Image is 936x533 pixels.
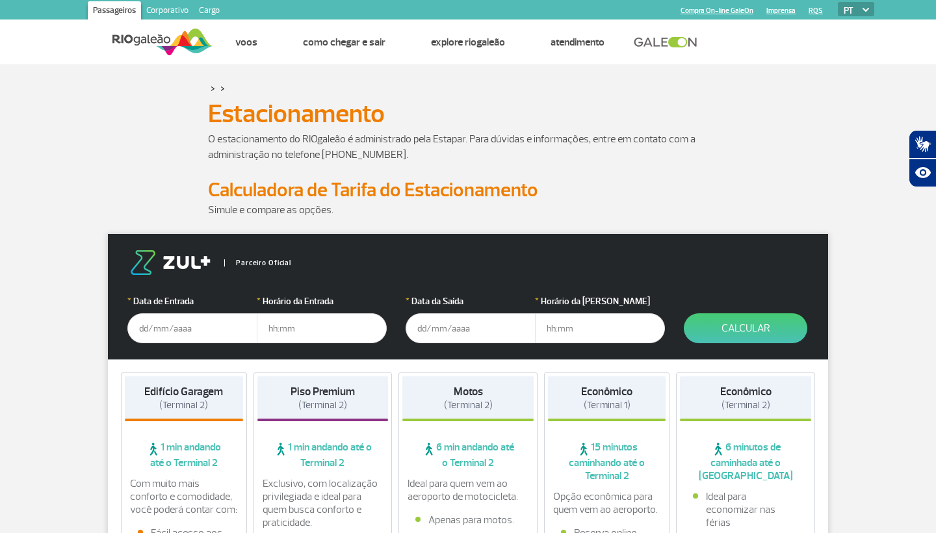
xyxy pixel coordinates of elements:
[680,441,811,482] span: 6 minutos de caminhada até o [GEOGRAPHIC_DATA]
[766,6,796,15] a: Imprensa
[303,36,385,49] a: Como chegar e sair
[127,250,213,275] img: logo-zul.png
[298,399,347,411] span: (Terminal 2)
[406,294,536,308] label: Data da Saída
[220,81,225,96] a: >
[551,36,604,49] a: Atendimento
[408,477,528,503] p: Ideal para quem vem ao aeroporto de motocicleta.
[909,130,936,187] div: Plugin de acessibilidade da Hand Talk.
[159,399,208,411] span: (Terminal 2)
[909,159,936,187] button: Abrir recursos assistivos.
[208,178,728,202] h2: Calculadora de Tarifa do Estacionamento
[235,36,257,49] a: Voos
[684,313,807,343] button: Calcular
[681,6,753,15] a: Compra On-line GaleOn
[208,103,728,125] h1: Estacionamento
[809,6,823,15] a: RQS
[194,1,225,22] a: Cargo
[584,399,630,411] span: (Terminal 1)
[406,313,536,343] input: dd/mm/aaaa
[291,385,355,398] strong: Piso Premium
[444,399,493,411] span: (Terminal 2)
[415,513,521,526] li: Apenas para motos.
[141,1,194,22] a: Corporativo
[263,477,383,529] p: Exclusivo, com localização privilegiada e ideal para quem busca conforto e praticidade.
[208,131,728,162] p: O estacionamento do RIOgaleão é administrado pela Estapar. Para dúvidas e informações, entre em c...
[125,441,243,469] span: 1 min andando até o Terminal 2
[581,385,632,398] strong: Econômico
[144,385,223,398] strong: Edifício Garagem
[720,385,772,398] strong: Econômico
[127,313,257,343] input: dd/mm/aaaa
[257,441,389,469] span: 1 min andando até o Terminal 2
[535,294,665,308] label: Horário da [PERSON_NAME]
[548,441,666,482] span: 15 minutos caminhando até o Terminal 2
[130,477,238,516] p: Com muito mais conforto e comodidade, você poderá contar com:
[454,385,483,398] strong: Motos
[211,81,215,96] a: >
[693,490,798,529] li: Ideal para economizar nas férias
[208,202,728,218] p: Simule e compare as opções.
[224,259,291,266] span: Parceiro Oficial
[553,490,661,516] p: Opção econômica para quem vem ao aeroporto.
[431,36,505,49] a: Explore RIOgaleão
[721,399,770,411] span: (Terminal 2)
[402,441,534,469] span: 6 min andando até o Terminal 2
[535,313,665,343] input: hh:mm
[909,130,936,159] button: Abrir tradutor de língua de sinais.
[88,1,141,22] a: Passageiros
[127,294,257,308] label: Data de Entrada
[257,294,387,308] label: Horário da Entrada
[257,313,387,343] input: hh:mm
